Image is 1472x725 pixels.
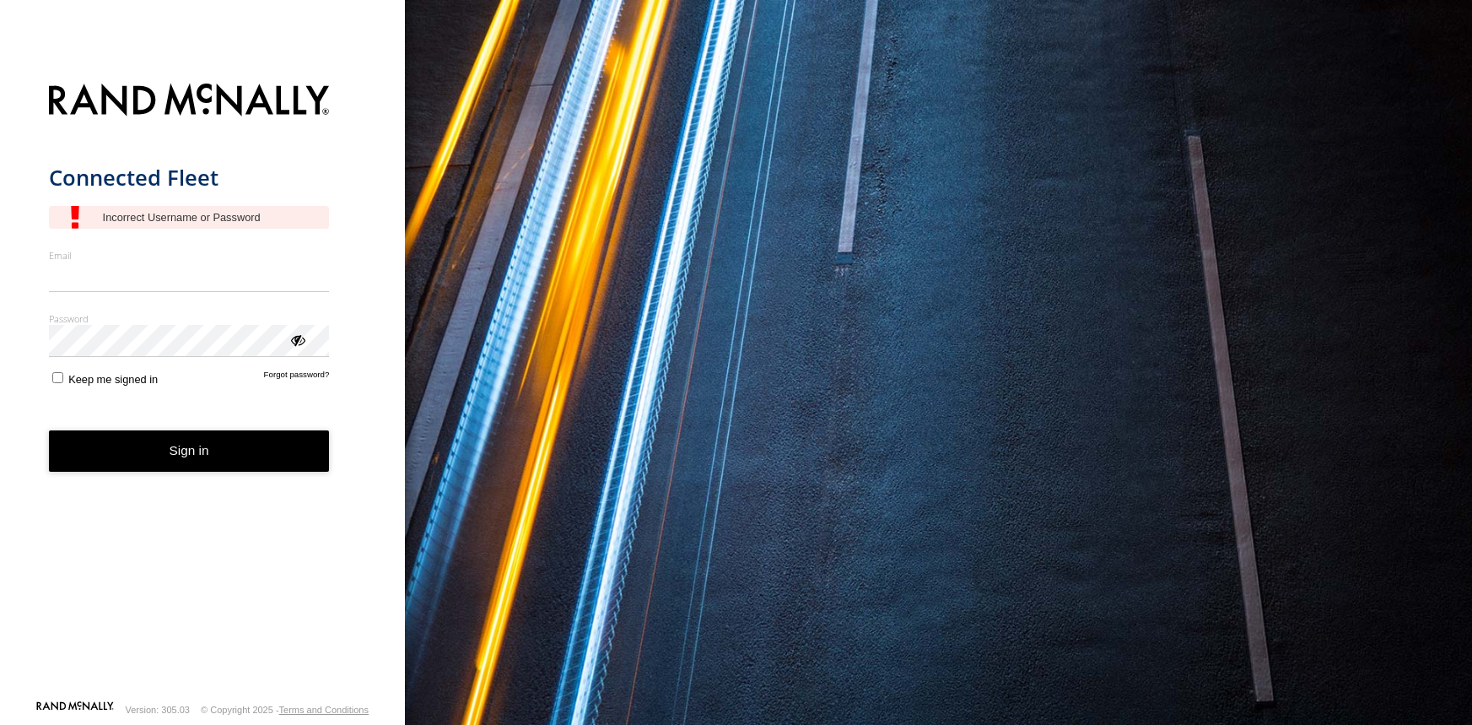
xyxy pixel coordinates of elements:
label: Email [49,249,330,262]
a: Terms and Conditions [279,705,369,715]
a: Visit our Website [36,701,114,718]
input: Keep me signed in [52,372,63,383]
button: Sign in [49,430,330,472]
img: Rand McNally [49,80,330,123]
form: main [49,73,357,700]
div: ViewPassword [288,331,305,348]
label: Password [49,312,330,325]
div: Version: 305.03 [126,705,190,715]
a: Forgot password? [264,370,330,386]
h1: Connected Fleet [49,164,330,192]
div: © Copyright 2025 - [201,705,369,715]
span: Keep me signed in [68,373,158,386]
